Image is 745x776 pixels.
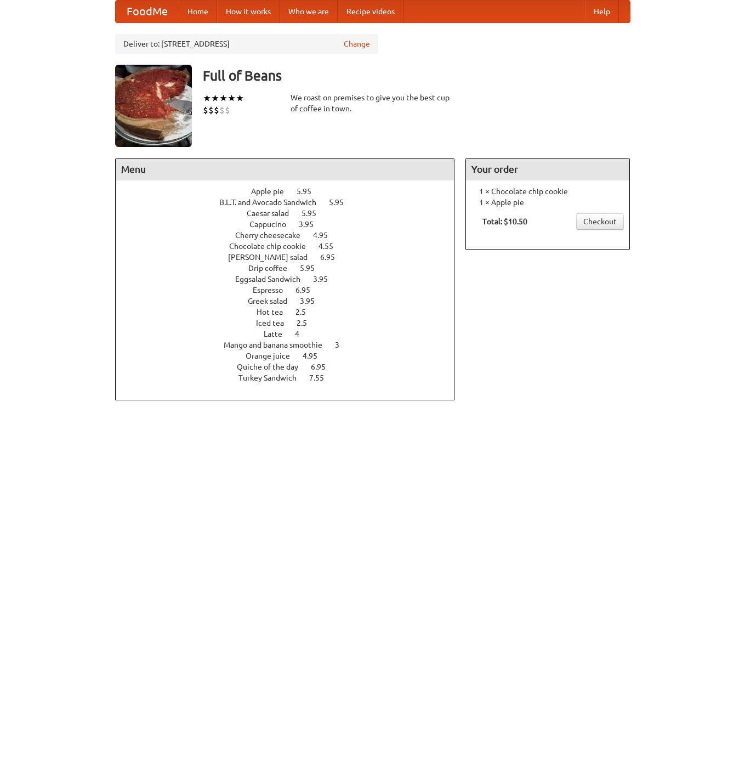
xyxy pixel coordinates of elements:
[219,92,228,104] li: ★
[219,198,327,207] span: B.L.T. and Avocado Sandwich
[291,92,455,114] div: We roast on premises to give you the best cup of coffee in town.
[225,104,230,116] li: $
[219,198,364,207] a: B.L.T. and Avocado Sandwich 5.95
[300,264,326,273] span: 5.95
[303,352,328,360] span: 4.95
[313,231,339,240] span: 4.95
[249,220,334,229] a: Cappucino 3.95
[247,209,300,218] span: Caesar salad
[211,92,219,104] li: ★
[229,242,354,251] a: Chocolate chip cookie 4.55
[251,187,332,196] a: Apple pie 5.95
[203,104,208,116] li: $
[482,217,527,226] b: Total: $10.50
[257,308,294,316] span: Hot tea
[295,330,310,338] span: 4
[228,253,355,262] a: [PERSON_NAME] salad 6.95
[246,352,338,360] a: Orange juice 4.95
[203,92,211,104] li: ★
[116,158,454,180] h4: Menu
[256,319,327,327] a: Iced tea 2.5
[237,362,309,371] span: Quiche of the day
[248,297,335,305] a: Greek salad 3.95
[300,297,326,305] span: 3.95
[115,65,192,147] img: angular.jpg
[295,286,321,294] span: 6.95
[246,352,301,360] span: Orange juice
[313,275,339,284] span: 3.95
[297,319,318,327] span: 2.5
[253,286,331,294] a: Espresso 6.95
[179,1,217,22] a: Home
[235,231,311,240] span: Cherry cheesecake
[228,92,236,104] li: ★
[237,362,346,371] a: Quiche of the day 6.95
[344,38,370,49] a: Change
[228,253,319,262] span: [PERSON_NAME] salad
[264,330,320,338] a: Latte 4
[238,373,308,382] span: Turkey Sandwich
[247,209,337,218] a: Caesar salad 5.95
[471,186,624,197] li: 1 × Chocolate chip cookie
[214,104,219,116] li: $
[264,330,293,338] span: Latte
[235,231,348,240] a: Cherry cheesecake 4.95
[311,362,337,371] span: 6.95
[219,104,225,116] li: $
[235,275,311,284] span: Eggsalad Sandwich
[257,308,326,316] a: Hot tea 2.5
[320,253,346,262] span: 6.95
[319,242,344,251] span: 4.55
[224,341,360,349] a: Mango and banana smoothie 3
[338,1,403,22] a: Recipe videos
[280,1,338,22] a: Who we are
[297,187,322,196] span: 5.95
[466,158,629,180] h4: Your order
[249,220,297,229] span: Cappucino
[256,319,295,327] span: Iced tea
[251,187,295,196] span: Apple pie
[585,1,619,22] a: Help
[217,1,280,22] a: How it works
[295,308,317,316] span: 2.5
[224,341,333,349] span: Mango and banana smoothie
[576,213,624,230] a: Checkout
[309,373,335,382] span: 7.55
[115,34,378,54] div: Deliver to: [STREET_ADDRESS]
[248,297,298,305] span: Greek salad
[335,341,350,349] span: 3
[248,264,335,273] a: Drip coffee 5.95
[329,198,355,207] span: 5.95
[471,197,624,208] li: 1 × Apple pie
[208,104,214,116] li: $
[116,1,179,22] a: FoodMe
[302,209,327,218] span: 5.95
[229,242,317,251] span: Chocolate chip cookie
[236,92,244,104] li: ★
[299,220,325,229] span: 3.95
[238,373,344,382] a: Turkey Sandwich 7.55
[203,65,630,87] h3: Full of Beans
[253,286,294,294] span: Espresso
[248,264,298,273] span: Drip coffee
[235,275,348,284] a: Eggsalad Sandwich 3.95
